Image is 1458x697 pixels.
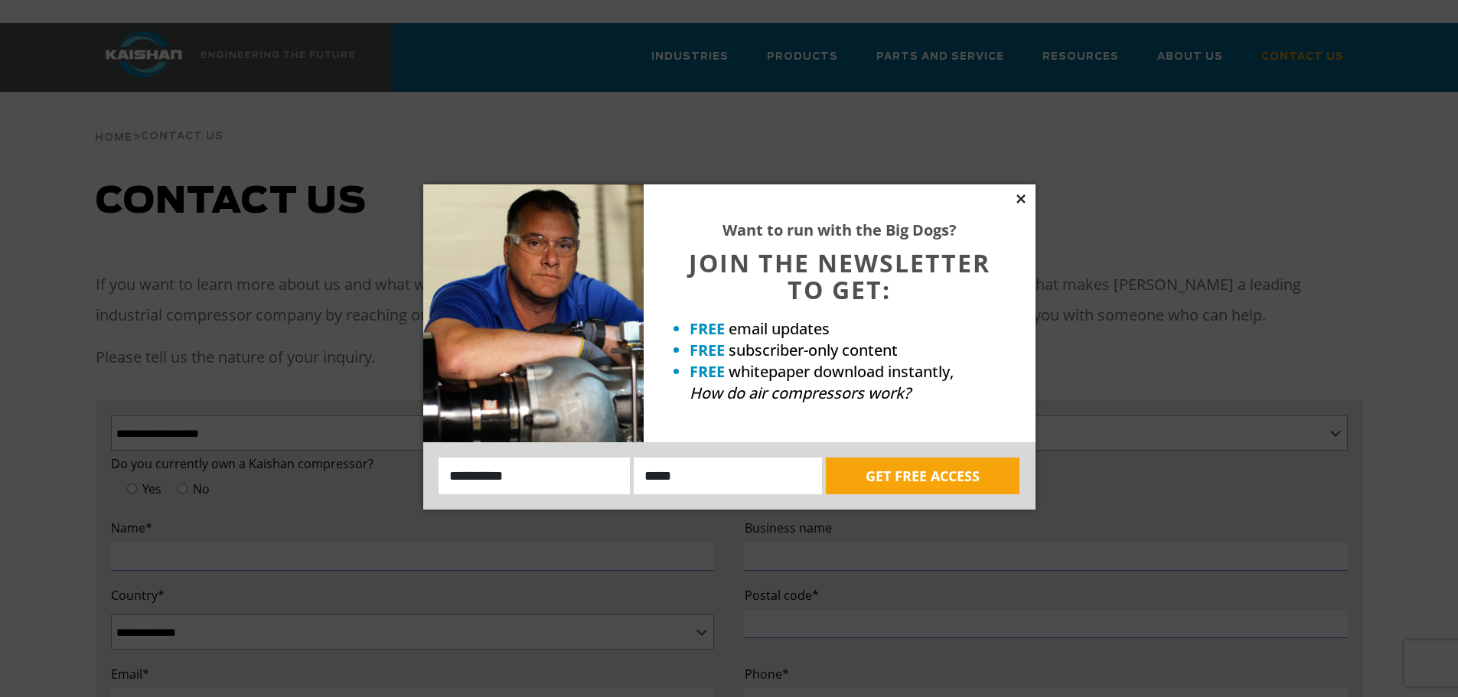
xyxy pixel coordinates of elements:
[690,340,725,360] strong: FREE
[689,246,990,306] span: JOIN THE NEWSLETTER TO GET:
[729,340,898,360] span: subscriber-only content
[826,458,1019,494] button: GET FREE ACCESS
[729,318,830,339] span: email updates
[722,220,957,240] strong: Want to run with the Big Dogs?
[690,361,725,382] strong: FREE
[634,458,822,494] input: Email
[439,458,631,494] input: Name:
[729,361,954,382] span: whitepaper download instantly,
[690,383,911,403] em: How do air compressors work?
[690,318,725,339] strong: FREE
[1014,192,1028,206] button: Close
